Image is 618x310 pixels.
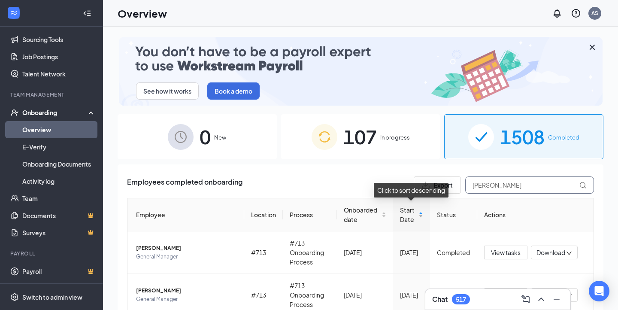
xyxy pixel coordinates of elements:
div: Switch to admin view [22,293,82,301]
span: Export [434,182,453,188]
th: Actions [477,198,594,231]
a: Job Postings [22,48,96,65]
img: payroll-small.gif [119,37,603,106]
span: Download [536,248,565,257]
span: General Manager [136,295,237,304]
span: Onboarded date [344,205,379,224]
div: Click to sort descending [374,183,448,198]
svg: Notifications [552,8,562,18]
button: Export [414,176,461,194]
span: View tasks [491,248,521,257]
svg: ChevronUp [536,294,546,304]
a: PayrollCrown [22,263,96,280]
div: AS [591,9,598,17]
span: 1508 [500,122,545,152]
a: Onboarding Documents [22,155,96,173]
th: Process [283,198,337,231]
button: View tasks [484,288,527,302]
svg: ComposeMessage [521,294,531,304]
a: Team [22,190,96,207]
div: 517 [456,296,466,303]
a: Sourcing Tools [22,31,96,48]
div: Completed [437,248,470,257]
div: [DATE] [400,290,424,300]
svg: Settings [10,293,19,301]
span: Completed [548,133,579,142]
span: 0 [200,122,211,152]
svg: WorkstreamLogo [9,9,18,17]
span: 107 [343,122,377,152]
th: Location [244,198,283,231]
span: down [566,250,572,256]
h3: Chat [432,295,448,304]
a: E-Verify [22,138,96,155]
span: [PERSON_NAME] [136,286,237,295]
div: [DATE] [400,248,424,257]
svg: UserCheck [10,108,19,117]
span: Start Date [400,205,417,224]
a: Talent Network [22,65,96,82]
div: Onboarding [22,108,88,117]
button: ChevronUp [534,292,548,306]
span: [PERSON_NAME] [136,244,237,252]
a: SurveysCrown [22,224,96,241]
h1: Overview [118,6,167,21]
svg: QuestionInfo [571,8,581,18]
span: In progress [380,133,410,142]
button: Book a demo [207,82,260,100]
input: Search by Name, Job Posting, or Process [465,176,594,194]
svg: Cross [587,42,597,52]
td: #713 [244,231,283,274]
svg: Collapse [83,9,91,18]
div: Payroll [10,250,94,257]
span: Employees completed onboarding [127,176,242,194]
button: See how it works [136,82,199,100]
button: Minimize [550,292,563,306]
th: Employee [127,198,244,231]
button: View tasks [484,246,527,259]
svg: Minimize [551,294,562,304]
span: General Manager [136,252,237,261]
div: Team Management [10,91,94,98]
span: New [214,133,226,142]
th: Status [430,198,477,231]
a: Activity log [22,173,96,190]
a: Overview [22,121,96,138]
th: Onboarded date [337,198,393,231]
div: Open Intercom Messenger [589,281,609,301]
div: [DATE] [344,248,386,257]
a: DocumentsCrown [22,207,96,224]
button: ComposeMessage [519,292,533,306]
td: #713 Onboarding Process [283,231,337,274]
div: [DATE] [344,290,386,300]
